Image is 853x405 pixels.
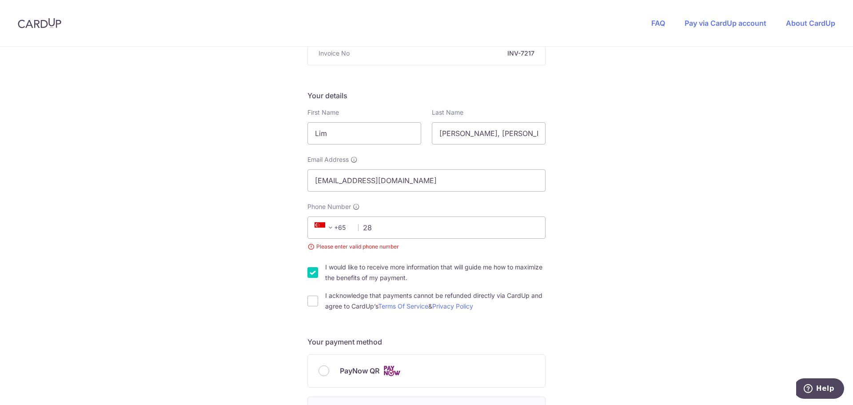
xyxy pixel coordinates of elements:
div: PayNow QR Cards logo [319,365,534,377]
input: Last name [432,122,546,144]
span: +65 [312,222,352,233]
input: First name [307,122,421,144]
a: Privacy Policy [432,302,473,310]
h5: Your payment method [307,337,546,347]
small: Please enter valid phone number [307,242,546,251]
a: FAQ [651,19,665,28]
span: Phone Number [307,202,351,211]
span: PayNow QR [340,365,379,376]
iframe: Opens a widget where you can find more information [796,378,844,401]
img: CardUp [18,18,61,28]
label: Last Name [432,108,463,117]
a: Pay via CardUp account [685,19,766,28]
span: Email Address [307,155,349,164]
span: Invoice No [319,49,350,58]
span: +65 [315,222,336,233]
a: Terms Of Service [378,302,428,310]
input: Email address [307,169,546,192]
h5: Your details [307,90,546,101]
label: I would like to receive more information that will guide me how to maximize the benefits of my pa... [325,262,546,283]
a: About CardUp [786,19,835,28]
label: I acknowledge that payments cannot be refunded directly via CardUp and agree to CardUp’s & [325,290,546,312]
strong: INV-7217 [353,49,534,58]
label: First Name [307,108,339,117]
img: Cards logo [383,365,401,377]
